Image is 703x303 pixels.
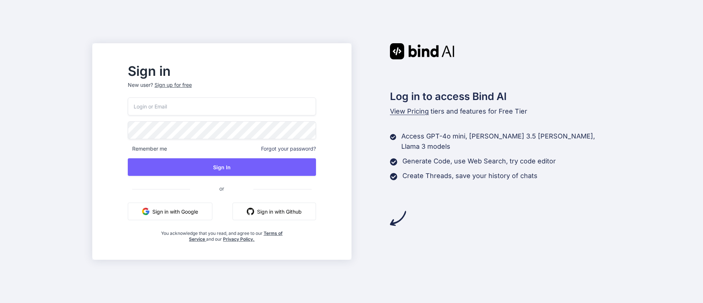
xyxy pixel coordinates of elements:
span: View Pricing [390,107,429,115]
p: Access GPT-4o mini, [PERSON_NAME] 3.5 [PERSON_NAME], Llama 3 models [401,131,611,152]
a: Privacy Policy. [223,236,254,242]
img: arrow [390,210,406,226]
span: Forgot your password? [261,145,316,152]
h2: Sign in [128,65,316,77]
button: Sign In [128,158,316,176]
img: Bind AI logo [390,43,454,59]
span: or [190,180,253,197]
p: New user? [128,81,316,97]
p: Create Threads, save your history of chats [402,171,538,181]
button: Sign in with Google [128,203,212,220]
p: Generate Code, use Web Search, try code editor [402,156,556,166]
span: Remember me [128,145,167,152]
div: You acknowledge that you read, and agree to our and our [159,226,284,242]
input: Login or Email [128,97,316,115]
a: Terms of Service [189,230,283,242]
img: github [247,208,254,215]
p: tiers and features for Free Tier [390,106,611,117]
button: Sign in with Github [233,203,316,220]
h2: Log in to access Bind AI [390,89,611,104]
div: Sign up for free [155,81,192,89]
img: google [142,208,149,215]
